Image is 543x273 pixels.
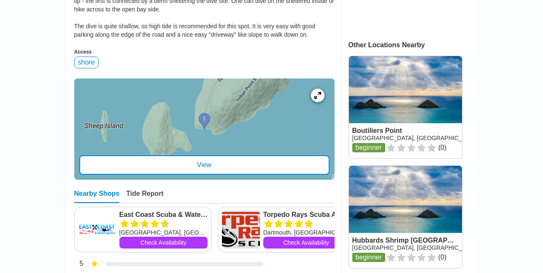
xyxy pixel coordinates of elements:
[263,228,349,237] div: Dartmouth, [GEOGRAPHIC_DATA]
[74,190,120,203] div: Nearby Shops
[126,190,164,203] div: Tide Report
[74,78,335,180] a: entry mapView
[119,211,208,219] a: East Coast Scuba & Watersports
[74,49,335,55] div: Access
[263,237,349,249] a: Check Availability
[348,41,476,49] div: Other Locations Nearby
[79,155,330,175] div: View
[74,57,99,68] div: shore
[74,259,84,270] div: 5
[222,211,260,249] img: Torpedo Rays Scuba Adventures
[119,237,208,249] a: Check Availability
[78,211,116,249] img: East Coast Scuba & Watersports
[119,228,208,237] div: [GEOGRAPHIC_DATA], [GEOGRAPHIC_DATA]
[263,211,349,219] a: Torpedo Rays Scuba Adventures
